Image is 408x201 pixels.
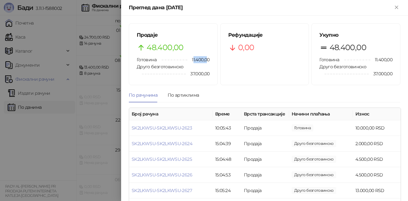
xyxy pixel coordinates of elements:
[292,140,336,147] span: 2.000,00
[292,156,336,163] span: 4.500,00
[241,136,289,152] td: Продаја
[228,31,301,39] h5: Рефундације
[186,70,209,77] span: 37.000,00
[289,108,353,120] th: Начини плаћања
[319,57,339,63] span: Готовина
[369,70,392,77] span: 37.000,00
[241,108,289,120] th: Врста трансакције
[393,4,400,11] button: Close
[292,187,336,194] span: 13.000,00
[213,136,241,152] td: 15:04:39
[353,167,401,183] td: 4.500,00 RSD
[129,108,213,120] th: Број рачуна
[132,188,192,193] a: SK2LKWSU-SK2LKWSU-2627
[213,183,241,198] td: 15:05:24
[353,136,401,152] td: 2.000,00 RSD
[129,4,393,11] div: Преглед дана [DATE]
[292,171,336,178] span: 4.500,00
[292,124,313,131] span: 10.000,00
[319,31,392,39] h5: Укупно
[132,172,192,178] a: SK2LKWSU-SK2LKWSU-2626
[241,120,289,136] td: Продаја
[137,57,157,63] span: Готовина
[238,41,254,54] span: 0,00
[137,31,210,39] h5: Продаје
[132,125,192,131] a: SK2LKWSU-SK2LKWSU-2623
[213,108,241,120] th: Време
[353,183,401,198] td: 13.000,00 RSD
[137,64,184,70] span: Друго безготовинско
[241,152,289,167] td: Продаја
[241,167,289,183] td: Продаја
[213,167,241,183] td: 15:04:53
[168,92,199,99] div: По артиклима
[147,41,183,54] span: 48.400,00
[241,183,289,198] td: Продаја
[132,156,192,162] a: SK2LKWSU-SK2LKWSU-2625
[353,152,401,167] td: 4.500,00 RSD
[129,92,157,99] div: По рачунима
[187,56,209,63] span: 11.400,00
[353,108,401,120] th: Износ
[330,41,366,54] span: 48.400,00
[319,64,366,70] span: Друго безготовинско
[213,120,241,136] td: 10:05:43
[213,152,241,167] td: 15:04:48
[370,56,392,63] span: 11.400,00
[353,120,401,136] td: 10.000,00 RSD
[132,141,192,146] a: SK2LKWSU-SK2LKWSU-2624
